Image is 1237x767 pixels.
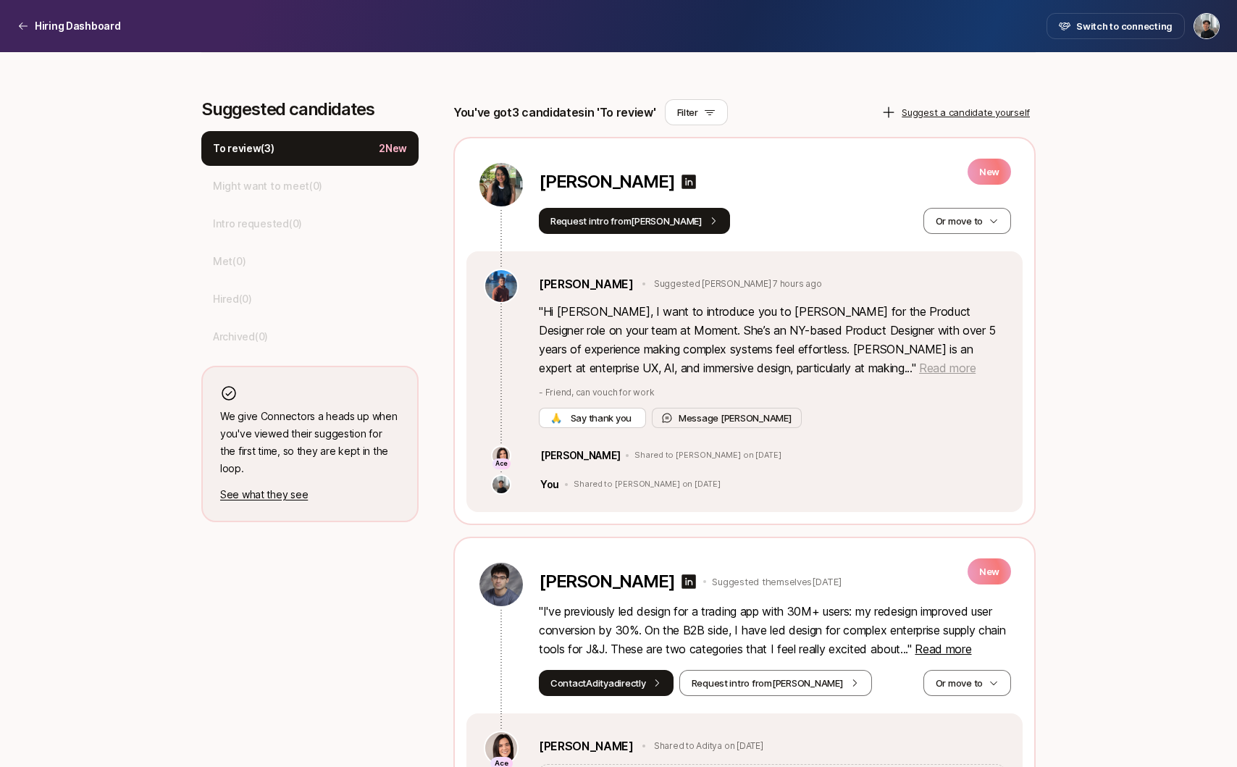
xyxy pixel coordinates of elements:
[654,277,822,290] p: Suggested [PERSON_NAME] 7 hours ago
[220,408,400,477] p: We give Connectors a heads up when you've viewed their suggestion for the first time, so they are...
[220,486,400,503] p: See what they see
[479,163,523,206] img: dc681d8a_43eb_4aba_a374_80b352a73c28.jpg
[539,737,634,755] a: [PERSON_NAME]
[495,459,508,469] p: Ace
[634,450,781,461] p: Shared to [PERSON_NAME] on [DATE]
[213,290,252,308] p: Hired ( 0 )
[213,140,274,157] p: To review ( 3 )
[919,361,976,375] span: Read more
[550,411,562,425] span: 🙏
[568,411,634,425] span: Say thank you
[213,253,246,270] p: Met ( 0 )
[213,177,322,195] p: Might want to meet ( 0 )
[1194,13,1220,39] button: Billy Tseng
[712,574,841,589] p: Suggested themselves [DATE]
[968,558,1011,584] p: New
[539,670,674,696] button: ContactAdityadirectly
[539,602,1011,658] p: " I've previously led design for a trading app with 30M+ users: my redesign improved user convers...
[923,670,1011,696] button: Or move to
[1194,14,1219,38] img: Billy Tseng
[574,479,720,490] p: Shared to [PERSON_NAME] on [DATE]
[539,571,674,592] p: [PERSON_NAME]
[540,476,559,493] p: You
[1076,19,1173,33] span: Switch to connecting
[453,103,656,122] p: You've got 3 candidates in 'To review'
[539,408,646,428] button: 🙏 Say thank you
[679,670,872,696] button: Request intro from[PERSON_NAME]
[665,99,728,125] button: Filter
[485,270,517,302] img: 138fb35e_422b_4af4_9317_e6392f466d67.jpg
[492,447,510,464] img: 71d7b91d_d7cb_43b4_a7ea_a9b2f2cc6e03.jpg
[1047,13,1185,39] button: Switch to connecting
[213,328,268,345] p: Archived ( 0 )
[968,159,1011,185] p: New
[915,642,971,656] span: Read more
[539,274,634,293] a: [PERSON_NAME]
[485,732,517,764] img: 71d7b91d_d7cb_43b4_a7ea_a9b2f2cc6e03.jpg
[492,476,510,493] img: 48213564_d349_4c7a_bc3f_3e31999807fd.jfif
[379,140,407,157] p: 2 New
[539,172,674,192] p: [PERSON_NAME]
[213,215,302,232] p: Intro requested ( 0 )
[539,208,730,234] button: Request intro from[PERSON_NAME]
[652,408,802,428] button: Message [PERSON_NAME]
[539,386,1005,399] p: - Friend, can vouch for work
[923,208,1011,234] button: Or move to
[539,302,1005,377] p: " Hi [PERSON_NAME], I want to introduce you to [PERSON_NAME] for the Product Designer role on you...
[902,105,1030,120] p: Suggest a candidate yourself
[540,447,620,464] p: [PERSON_NAME]
[35,17,121,35] p: Hiring Dashboard
[201,99,419,120] p: Suggested candidates
[479,563,523,606] img: 3c31d564_0305_4bc8_a6e7_9f3e3f3c192c.jpg
[654,739,763,753] p: Shared to Aditya on [DATE]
